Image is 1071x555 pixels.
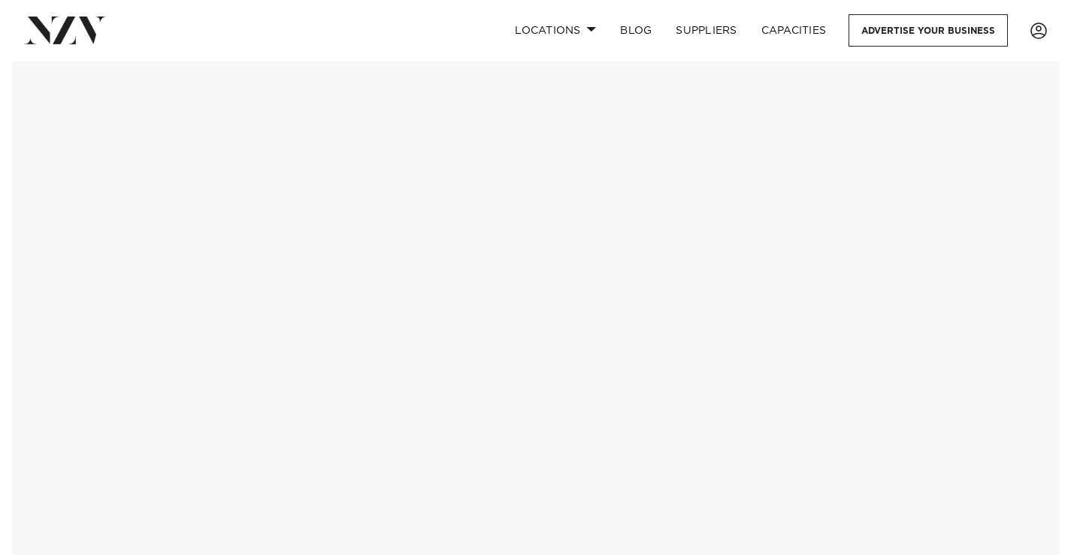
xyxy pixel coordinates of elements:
a: Capacities [749,14,839,47]
a: SUPPLIERS [664,14,749,47]
a: Advertise your business [849,14,1008,47]
img: nzv-logo.png [24,17,106,44]
a: BLOG [608,14,664,47]
a: Locations [503,14,608,47]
